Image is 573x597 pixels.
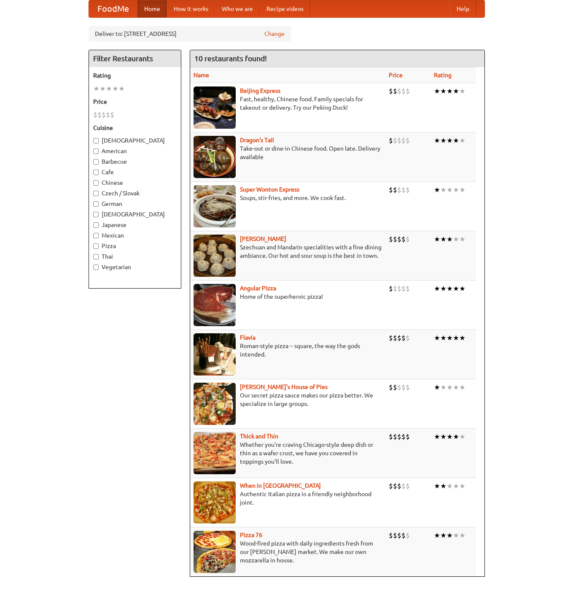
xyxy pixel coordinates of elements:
[440,284,447,293] li: ★
[393,235,397,244] li: $
[106,84,112,93] li: ★
[434,136,440,145] li: ★
[440,235,447,244] li: ★
[93,212,99,217] input: [DEMOGRAPHIC_DATA]
[459,235,465,244] li: ★
[106,110,110,119] li: $
[167,0,215,17] a: How it works
[194,284,236,326] img: angular.jpg
[93,138,99,143] input: [DEMOGRAPHIC_DATA]
[102,110,106,119] li: $
[389,72,403,78] a: Price
[450,0,476,17] a: Help
[93,210,177,219] label: [DEMOGRAPHIC_DATA]
[459,86,465,96] li: ★
[401,481,406,491] li: $
[93,97,177,106] h5: Price
[453,383,459,392] li: ★
[100,84,106,93] li: ★
[397,136,401,145] li: $
[440,383,447,392] li: ★
[194,391,382,408] p: Our secret pizza sauce makes our pizza better. We specialize in large groups.
[447,86,453,96] li: ★
[447,136,453,145] li: ★
[240,532,262,538] b: Pizza 76
[93,231,177,240] label: Mexican
[434,86,440,96] li: ★
[440,333,447,343] li: ★
[194,185,236,227] img: superwonton.jpg
[118,84,125,93] li: ★
[393,432,397,441] li: $
[401,86,406,96] li: $
[93,243,99,249] input: Pizza
[434,481,440,491] li: ★
[93,191,99,196] input: Czech / Slovak
[194,95,382,112] p: Fast, healthy, Chinese food. Family specials for takeout or delivery. Try our Peking Duck!
[93,168,177,176] label: Cafe
[240,87,280,94] a: Beijing Express
[453,86,459,96] li: ★
[397,333,401,343] li: $
[459,383,465,392] li: ★
[393,383,397,392] li: $
[406,531,410,540] li: $
[459,531,465,540] li: ★
[447,383,453,392] li: ★
[240,384,328,390] b: [PERSON_NAME]'s House of Pies
[397,531,401,540] li: $
[389,185,393,194] li: $
[440,86,447,96] li: ★
[93,265,99,270] input: Vegetarian
[393,333,397,343] li: $
[434,383,440,392] li: ★
[240,186,299,193] a: Super Wonton Express
[406,333,410,343] li: $
[397,383,401,392] li: $
[89,26,291,41] div: Deliver to: [STREET_ADDRESS]
[447,333,453,343] li: ★
[397,284,401,293] li: $
[447,531,453,540] li: ★
[194,490,382,507] p: Authentic Italian pizza in a friendly neighborhood joint.
[194,432,236,474] img: thick.jpg
[434,333,440,343] li: ★
[459,432,465,441] li: ★
[389,136,393,145] li: $
[240,235,286,242] a: [PERSON_NAME]
[194,292,382,301] p: Home of the superheroic pizza!
[93,110,97,119] li: $
[434,235,440,244] li: ★
[93,149,99,154] input: American
[401,136,406,145] li: $
[93,124,177,132] h5: Cuisine
[453,481,459,491] li: ★
[194,144,382,161] p: Take-out or dine-in Chinese food. Open late. Delivery available
[401,333,406,343] li: $
[194,72,209,78] a: Name
[240,334,256,341] a: Flavia
[240,482,321,489] a: When in [GEOGRAPHIC_DATA]
[93,222,99,228] input: Japanese
[453,235,459,244] li: ★
[93,233,99,238] input: Mexican
[397,235,401,244] li: $
[240,285,276,292] b: Angular Pizza
[194,194,382,202] p: Soups, stir-fries, and more. We cook fast.
[194,440,382,466] p: Whether you're craving Chicago-style deep dish or thin as a wafer crust, we have you covered in t...
[240,137,274,143] b: Dragon's Tail
[93,252,177,261] label: Thai
[459,333,465,343] li: ★
[440,185,447,194] li: ★
[406,481,410,491] li: $
[447,235,453,244] li: ★
[240,433,278,440] a: Thick and Thin
[93,242,177,250] label: Pizza
[459,481,465,491] li: ★
[440,531,447,540] li: ★
[393,481,397,491] li: $
[93,201,99,207] input: German
[453,136,459,145] li: ★
[389,383,393,392] li: $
